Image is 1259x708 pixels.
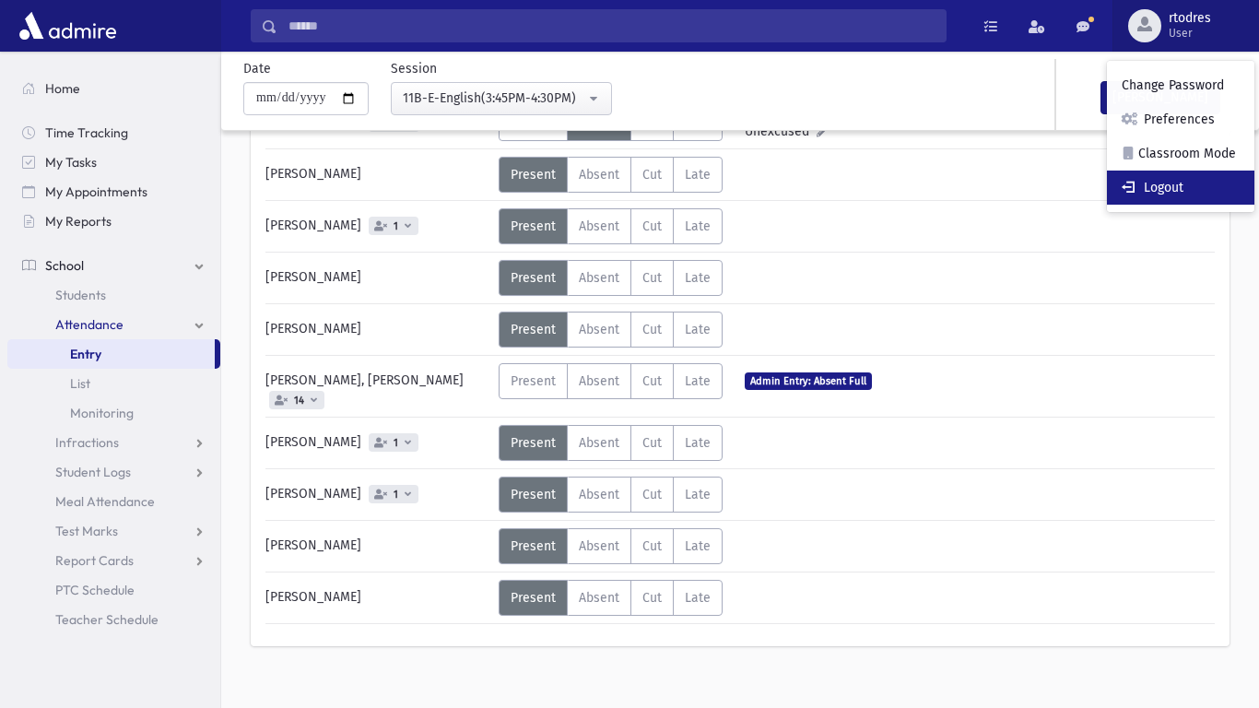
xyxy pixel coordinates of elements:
[45,80,80,97] span: Home
[55,493,155,510] span: Meal Attendance
[7,457,220,487] a: Student Logs
[499,477,723,513] div: AttTypes
[7,280,220,310] a: Students
[7,487,220,516] a: Meal Attendance
[685,538,711,554] span: Late
[70,375,90,392] span: List
[499,528,723,564] div: AttTypes
[390,437,402,449] span: 1
[642,487,662,502] span: Cut
[511,167,556,183] span: Present
[7,398,220,428] a: Monitoring
[256,425,499,461] div: [PERSON_NAME]
[642,590,662,606] span: Cut
[579,590,619,606] span: Absent
[55,582,135,598] span: PTC Schedule
[7,516,220,546] a: Test Marks
[55,434,119,451] span: Infractions
[499,312,723,348] div: AttTypes
[45,213,112,230] span: My Reports
[7,575,220,605] a: PTC Schedule
[642,218,662,234] span: Cut
[1169,26,1211,41] span: User
[45,183,147,200] span: My Appointments
[7,74,220,103] a: Home
[55,287,106,303] span: Students
[579,435,619,451] span: Absent
[511,590,556,606] span: Present
[45,154,97,171] span: My Tasks
[1107,68,1254,102] a: Change Password
[55,316,124,333] span: Attendance
[511,373,556,389] span: Present
[256,260,499,296] div: [PERSON_NAME]
[256,312,499,348] div: [PERSON_NAME]
[1100,81,1220,114] button: [PERSON_NAME]
[45,257,84,274] span: School
[277,9,946,42] input: Search
[642,167,662,183] span: Cut
[256,363,499,409] div: [PERSON_NAME], [PERSON_NAME]
[7,310,220,339] a: Attendance
[1107,102,1254,136] a: Preferences
[579,373,619,389] span: Absent
[7,605,220,634] a: Teacher Schedule
[1107,136,1254,171] a: Classroom Mode
[256,477,499,513] div: [PERSON_NAME]
[685,167,711,183] span: Late
[745,122,817,141] span: Unexcused
[499,260,723,296] div: AttTypes
[579,322,619,337] span: Absent
[579,538,619,554] span: Absent
[55,611,159,628] span: Teacher Schedule
[499,208,723,244] div: AttTypes
[7,428,220,457] a: Infractions
[642,322,662,337] span: Cut
[390,489,402,501] span: 1
[511,435,556,451] span: Present
[499,425,723,461] div: AttTypes
[685,590,711,606] span: Late
[642,435,662,451] span: Cut
[391,82,612,115] button: 11B-E-English(3:45PM-4:30PM)
[511,538,556,554] span: Present
[685,487,711,502] span: Late
[511,487,556,502] span: Present
[642,270,662,286] span: Cut
[1169,11,1211,26] span: rtodres
[55,464,131,480] span: Student Logs
[256,580,499,616] div: [PERSON_NAME]
[256,157,499,193] div: [PERSON_NAME]
[70,405,134,421] span: Monitoring
[1107,171,1254,205] a: Logout
[391,59,437,78] label: Session
[390,220,402,232] span: 1
[511,322,556,337] span: Present
[7,546,220,575] a: Report Cards
[685,270,711,286] span: Late
[7,147,220,177] a: My Tasks
[290,395,308,407] span: 14
[7,369,220,398] a: List
[243,59,271,78] label: Date
[685,435,711,451] span: Late
[55,552,134,569] span: Report Cards
[579,270,619,286] span: Absent
[7,206,220,236] a: My Reports
[70,346,101,362] span: Entry
[55,523,118,539] span: Test Marks
[45,124,128,141] span: Time Tracking
[511,270,556,286] span: Present
[256,528,499,564] div: [PERSON_NAME]
[7,339,215,369] a: Entry
[7,251,220,280] a: School
[579,218,619,234] span: Absent
[403,88,585,108] div: 11B-E-English(3:45PM-4:30PM)
[499,580,723,616] div: AttTypes
[685,218,711,234] span: Late
[256,208,499,244] div: [PERSON_NAME]
[642,373,662,389] span: Cut
[511,218,556,234] span: Present
[7,118,220,147] a: Time Tracking
[499,363,723,399] div: AttTypes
